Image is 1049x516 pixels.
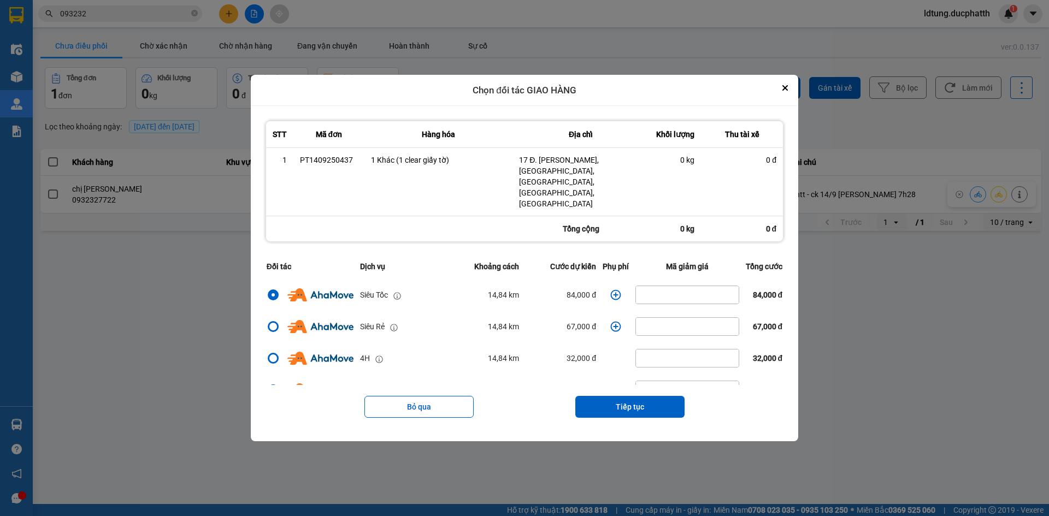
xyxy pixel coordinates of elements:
button: Close [779,81,792,94]
td: 14,84 km [446,342,522,374]
th: Đối tác [263,254,357,279]
th: Khoảng cách [446,254,522,279]
div: 1 [273,155,287,165]
div: 0 đ [708,155,776,165]
div: PT1409250437 [300,155,358,165]
div: Chọn đối tác GIAO HÀNG [251,75,798,106]
div: 2H [360,384,370,396]
img: Ahamove [287,288,353,301]
div: 1 Khác (1 clear giấy tờ) [371,155,506,165]
td: 32,000 đ [522,342,599,374]
td: 66,000 đ [522,374,599,406]
img: Ahamove [287,352,353,365]
div: 0 kg [649,216,701,241]
div: dialog [251,75,798,442]
span: 67,000 đ [753,322,783,331]
th: Tổng cước [742,254,786,279]
div: Mã đơn [300,128,358,141]
button: Bỏ qua [364,396,474,418]
img: Ahamove [287,320,353,333]
div: STT [273,128,287,141]
div: Siêu Tốc [360,289,388,301]
span: 84,000 đ [753,290,783,299]
div: Tổng cộng [512,216,649,241]
td: 14,84 km [446,279,522,311]
div: 4H [360,352,370,364]
td: 14,84 km [446,374,522,406]
th: Cước dự kiến [522,254,599,279]
button: Tiếp tục [575,396,685,418]
div: Thu tài xế [708,128,776,141]
th: Phụ phí [599,254,632,279]
div: 17 Đ. [PERSON_NAME], [GEOGRAPHIC_DATA], [GEOGRAPHIC_DATA], [GEOGRAPHIC_DATA], [GEOGRAPHIC_DATA] [519,155,643,209]
img: Ahamove [287,383,353,396]
div: 0 đ [701,216,783,241]
td: 67,000 đ [522,311,599,342]
div: Hàng hóa [371,128,506,141]
th: Dịch vụ [357,254,446,279]
span: 32,000 đ [753,354,783,363]
div: Địa chỉ [519,128,643,141]
div: Siêu Rẻ [360,321,385,333]
div: 0 kg [656,155,694,165]
td: 84,000 đ [522,279,599,311]
th: Mã giảm giá [632,254,742,279]
div: Khối lượng [656,128,694,141]
td: 14,84 km [446,311,522,342]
